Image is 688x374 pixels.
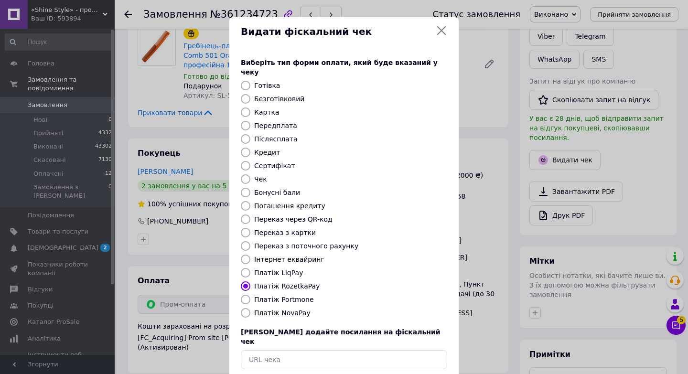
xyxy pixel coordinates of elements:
span: [PERSON_NAME] додайте посилання на фіскальний чек [241,328,441,345]
label: Погашення кредиту [254,202,325,210]
label: Переказ через QR-код [254,215,333,223]
label: Платіж NovaPay [254,309,311,317]
label: Післясплата [254,135,298,143]
span: Виберіть тип форми оплати, який буде вказаний у чеку [241,59,438,76]
label: Переказ з поточного рахунку [254,242,358,250]
label: Кредит [254,149,280,156]
label: Передплата [254,122,297,129]
label: Платіж Portmone [254,296,314,303]
label: Платіж LiqPay [254,269,303,277]
label: Переказ з картки [254,229,316,236]
label: Безготівковий [254,95,304,103]
label: Сертифікат [254,162,295,170]
label: Картка [254,108,279,116]
label: Інтернет еквайринг [254,256,324,263]
span: Видати фіскальний чек [241,25,432,39]
label: Бонусні бали [254,189,300,196]
label: Платіж RozetkaPay [254,282,320,290]
label: Готівка [254,82,280,89]
label: Чек [254,175,267,183]
input: URL чека [241,350,447,369]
